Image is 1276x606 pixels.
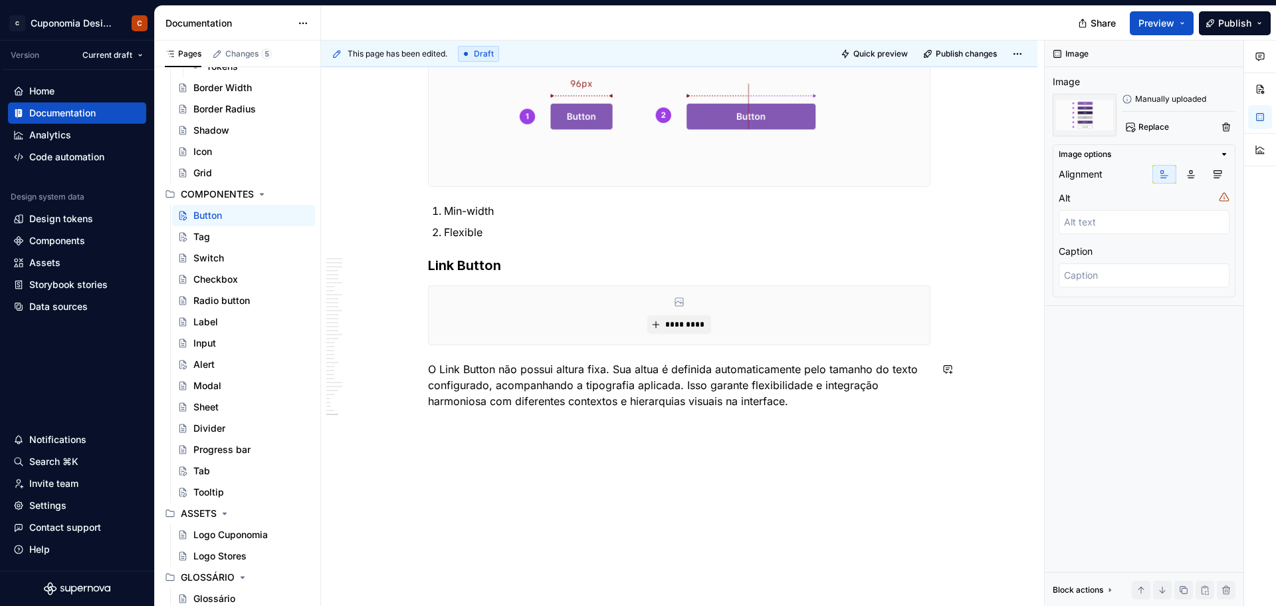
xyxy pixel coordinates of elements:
a: Checkbox [172,269,315,290]
div: Assets [29,256,60,269]
a: Progress bar [172,439,315,460]
div: Tooltip [193,486,224,499]
div: GLOSSÁRIO [159,567,315,588]
div: Search ⌘K [29,455,78,468]
a: Analytics [8,124,146,146]
div: Logo Stores [193,549,247,563]
a: Documentation [8,102,146,124]
div: Version [11,50,39,61]
a: Logo Stores [172,545,315,567]
div: Image [1053,75,1080,88]
div: Alt [1059,192,1071,205]
a: Home [8,80,146,102]
div: Manually uploaded [1122,94,1235,104]
p: O Link Button não possui altura fixa. Sua altua é definida automaticamente pelo tamanho do texto ... [428,361,930,409]
span: Publish changes [936,49,997,59]
a: Sheet [172,396,315,418]
a: Tab [172,460,315,482]
a: Components [8,230,146,251]
a: Alert [172,354,315,375]
div: Tab [193,464,210,478]
div: Modal [193,379,221,392]
div: Caption [1059,245,1093,258]
button: Publish [1199,11,1271,35]
a: Input [172,333,315,354]
button: Search ⌘K [8,451,146,472]
a: Invite team [8,473,146,494]
div: Analytics [29,128,71,142]
button: Help [8,539,146,560]
div: Tag [193,230,210,243]
strong: Link Button [428,257,501,273]
div: Image options [1059,149,1111,160]
a: Data sources [8,296,146,317]
a: Modal [172,375,315,396]
a: Settings [8,495,146,516]
div: Settings [29,499,66,512]
div: Alignment [1059,168,1103,181]
a: Divider [172,418,315,439]
a: Shadow [172,120,315,141]
span: Quick preview [853,49,908,59]
div: Changes [225,49,272,59]
a: Radio button [172,290,315,311]
div: Home [29,84,54,98]
svg: Supernova Logo [44,582,110,595]
div: C [9,15,25,31]
button: Publish changes [919,45,1003,63]
div: Glossário [193,592,235,605]
div: Logo Cuponomia [193,528,268,541]
div: Input [193,337,216,350]
div: ASSETS [159,503,315,524]
button: Current draft [76,46,149,65]
button: Image options [1059,149,1229,160]
div: Icon [193,145,212,158]
div: Code automation [29,150,104,164]
div: Block actions [1053,581,1115,599]
div: Radio button [193,294,250,307]
a: Tag [172,226,315,247]
div: Cuponomia Design System [31,17,116,30]
a: Grid [172,162,315,184]
div: ASSETS [181,507,217,520]
div: GLOSSÁRIO [181,571,235,584]
a: Button [172,205,315,226]
a: Code automation [8,146,146,168]
a: Design tokens [8,208,146,229]
div: Notifications [29,433,86,446]
a: Border Radius [172,98,315,120]
span: Share [1091,17,1116,30]
div: Progress bar [193,443,251,456]
span: Publish [1218,17,1251,30]
div: Pages [165,49,201,59]
button: Contact support [8,517,146,538]
a: Assets [8,252,146,273]
div: Border Width [193,81,252,94]
a: Label [172,311,315,333]
div: Invite team [29,477,78,490]
div: Components [29,234,85,247]
a: Icon [172,141,315,162]
div: Contact support [29,521,101,534]
button: Quick preview [837,45,914,63]
div: Label [193,315,218,329]
span: Draft [474,49,494,59]
div: Documentation [165,17,291,30]
img: 4127402d-9baa-4d95-81e7-047347b0a409.png [429,31,930,186]
span: Current draft [82,50,132,61]
button: Share [1071,11,1124,35]
button: Preview [1130,11,1194,35]
div: Border Radius [193,102,256,116]
div: Grid [193,166,212,180]
div: Shadow [193,124,229,137]
img: 46e3e399-4a0e-4cca-a648-438b3936f73b.png [1053,94,1116,136]
span: Preview [1138,17,1174,30]
a: Switch [172,247,315,269]
a: Tooltip [172,482,315,503]
span: 5 [261,49,272,59]
button: CCuponomia Design SystemC [3,9,152,37]
div: Alert [193,358,215,371]
div: Checkbox [193,273,238,286]
button: Replace [1122,118,1175,136]
div: C [137,18,142,29]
